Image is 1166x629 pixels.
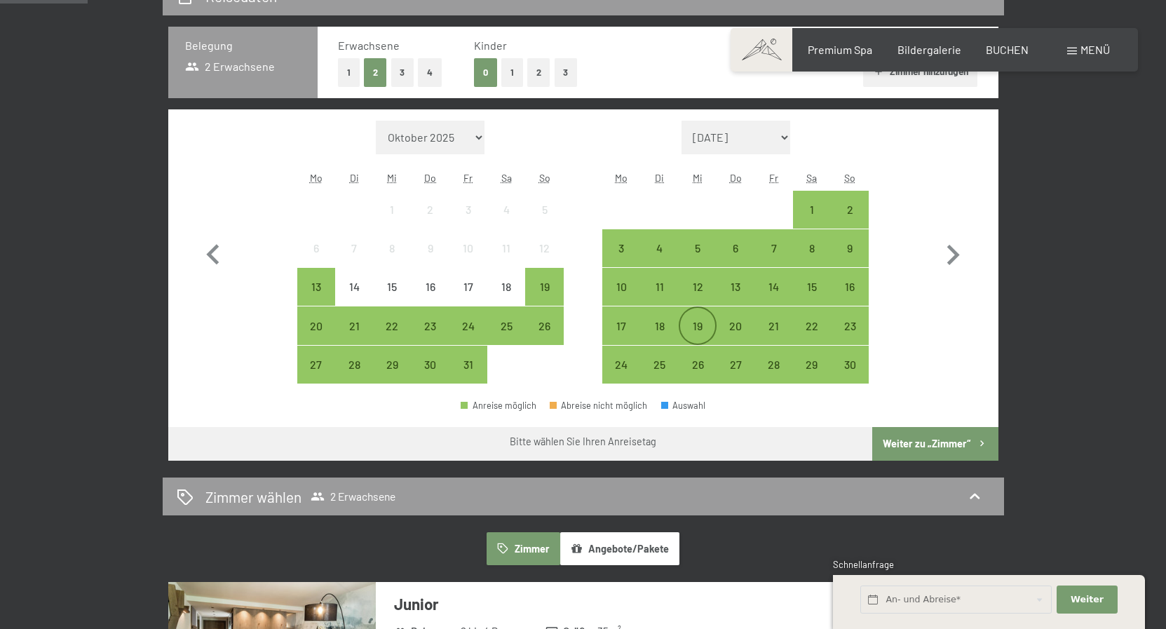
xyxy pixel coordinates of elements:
div: Mon Oct 13 2025 [297,268,335,306]
div: Anreise möglich [831,306,869,344]
abbr: Donnerstag [424,172,436,184]
div: Anreise möglich [831,346,869,384]
div: Sun Nov 16 2025 [831,268,869,306]
div: Sat Nov 15 2025 [793,268,831,306]
div: 6 [299,243,334,278]
div: Tue Nov 18 2025 [641,306,679,344]
div: Anreise nicht möglich [487,229,525,267]
div: 27 [718,359,753,394]
div: Anreise möglich [373,306,411,344]
div: Anreise nicht möglich [412,229,449,267]
div: Anreise nicht möglich [449,229,487,267]
div: Mon Nov 10 2025 [602,268,640,306]
span: Menü [1080,43,1110,56]
div: 27 [299,359,334,394]
div: Tue Oct 21 2025 [335,306,373,344]
abbr: Sonntag [844,172,855,184]
div: Anreise möglich [602,268,640,306]
div: 28 [337,359,372,394]
div: Sun Nov 09 2025 [831,229,869,267]
div: Tue Nov 11 2025 [641,268,679,306]
div: Anreise möglich [335,306,373,344]
span: Kinder [474,39,507,52]
div: 13 [718,281,753,316]
div: 18 [642,320,677,356]
div: Anreise möglich [679,306,717,344]
a: Premium Spa [808,43,872,56]
div: Anreise möglich [487,306,525,344]
div: Fri Nov 28 2025 [754,346,792,384]
div: 22 [374,320,409,356]
div: Anreise möglich [525,306,563,344]
h3: Junior [394,593,811,615]
div: 18 [489,281,524,316]
abbr: Freitag [463,172,473,184]
div: 8 [794,243,829,278]
span: Erwachsene [338,39,400,52]
div: 25 [642,359,677,394]
div: Anreise möglich [297,268,335,306]
div: 2 [832,204,867,239]
abbr: Dienstag [350,172,359,184]
div: Mon Nov 03 2025 [602,229,640,267]
div: Anreise möglich [793,229,831,267]
div: 15 [794,281,829,316]
div: 12 [527,243,562,278]
div: Mon Oct 20 2025 [297,306,335,344]
button: 3 [391,58,414,87]
div: Tue Nov 04 2025 [641,229,679,267]
div: 15 [374,281,409,316]
div: Sun Oct 19 2025 [525,268,563,306]
div: 1 [374,204,409,239]
div: Thu Oct 16 2025 [412,268,449,306]
div: Anreise nicht möglich [373,268,411,306]
div: Anreise nicht möglich [449,191,487,229]
div: 26 [680,359,715,394]
div: 7 [337,243,372,278]
abbr: Montag [310,172,323,184]
div: 12 [680,281,715,316]
div: Anreise möglich [602,229,640,267]
abbr: Mittwoch [693,172,703,184]
div: Sat Nov 29 2025 [793,346,831,384]
div: Anreise nicht möglich [297,229,335,267]
div: Anreise nicht möglich [525,229,563,267]
div: Thu Nov 06 2025 [717,229,754,267]
div: Anreise möglich [449,346,487,384]
div: 28 [756,359,791,394]
div: Anreise möglich [717,346,754,384]
div: Anreise möglich [641,268,679,306]
div: 23 [413,320,448,356]
div: Anreise möglich [793,346,831,384]
div: Tue Oct 14 2025 [335,268,373,306]
div: Tue Oct 28 2025 [335,346,373,384]
div: 16 [413,281,448,316]
button: 1 [338,58,360,87]
abbr: Dienstag [655,172,664,184]
button: Angebote/Pakete [560,532,679,564]
div: Anreise möglich [717,229,754,267]
div: Sun Nov 02 2025 [831,191,869,229]
div: Auswahl [661,401,706,410]
div: Anreise möglich [831,268,869,306]
abbr: Samstag [806,172,817,184]
div: 4 [489,204,524,239]
div: Anreise nicht möglich [373,191,411,229]
div: Thu Oct 23 2025 [412,306,449,344]
div: Anreise möglich [831,191,869,229]
div: Anreise möglich [793,191,831,229]
button: 3 [555,58,578,87]
div: Thu Nov 20 2025 [717,306,754,344]
h2: Zimmer wählen [205,487,301,507]
div: 5 [527,204,562,239]
div: 20 [299,320,334,356]
span: Bildergalerie [897,43,961,56]
div: 11 [642,281,677,316]
div: Fri Oct 31 2025 [449,346,487,384]
div: Sun Oct 05 2025 [525,191,563,229]
div: Fri Nov 07 2025 [754,229,792,267]
div: 3 [604,243,639,278]
div: 26 [527,320,562,356]
div: Anreise möglich [641,306,679,344]
div: Thu Nov 27 2025 [717,346,754,384]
